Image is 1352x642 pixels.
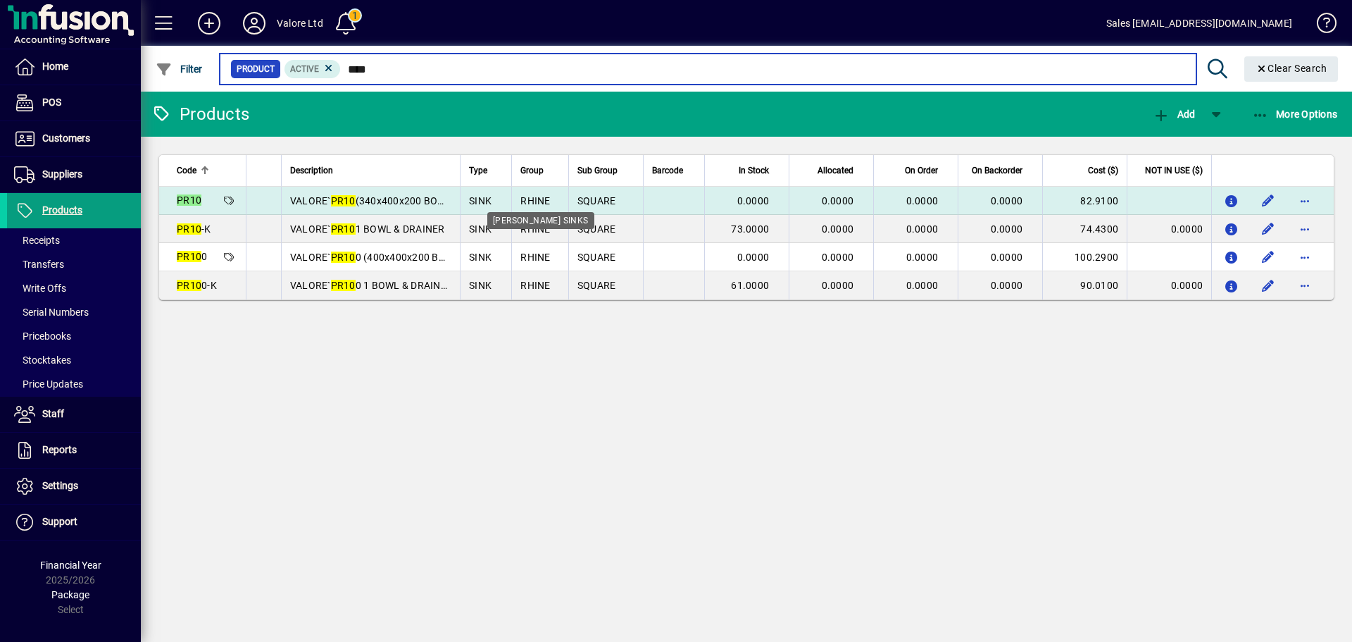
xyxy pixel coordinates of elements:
span: 0.0000 [822,280,854,291]
a: Settings [7,469,141,504]
a: Reports [7,433,141,468]
span: 0.0000 [737,195,770,206]
a: Write Offs [7,276,141,300]
a: Pricebooks [7,324,141,348]
a: Customers [7,121,141,156]
em: PR10 [331,252,356,263]
span: Reports [42,444,77,455]
div: Type [469,163,503,178]
div: Valore Ltd [277,12,323,35]
span: RHINE [520,280,550,291]
em: PR10 [331,195,356,206]
em: PR10 [177,223,201,235]
span: Receipts [14,235,60,246]
span: 0.0000 [906,195,939,206]
span: SQUARE [577,280,616,291]
em: PR10 [177,280,201,291]
span: Description [290,163,333,178]
span: VALORE` 0 1 BOWL & DRAINER [290,280,453,291]
span: -K [177,223,211,235]
span: VALORE` 1 BOWL & DRAINER [290,223,445,235]
button: Edit [1257,218,1279,240]
span: SQUARE [577,252,616,263]
div: In Stock [713,163,782,178]
button: Add [187,11,232,36]
button: More options [1294,246,1316,268]
em: PR10 [177,251,201,262]
div: Sub Group [577,163,634,178]
div: Barcode [652,163,696,178]
a: Staff [7,397,141,432]
div: [PERSON_NAME] SINKS [487,212,594,229]
div: Code [177,163,237,178]
span: 0.0000 [737,252,770,263]
button: Profile [232,11,277,36]
span: Financial Year [40,560,101,571]
span: Type [469,163,487,178]
span: Barcode [652,163,683,178]
div: Description [290,163,451,178]
button: Clear [1244,56,1339,82]
span: Code [177,163,196,178]
span: Price Updates [14,378,83,390]
span: 73.0000 [731,223,769,235]
span: 0.0000 [991,252,1023,263]
span: SQUARE [577,223,616,235]
em: PR10 [331,223,356,235]
span: SINK [469,223,492,235]
td: 0.0000 [1127,271,1211,300]
span: Active [290,64,319,74]
span: Support [42,516,77,527]
a: Receipts [7,228,141,252]
span: Allocated [818,163,853,178]
div: On Backorder [967,163,1035,178]
span: 0.0000 [906,252,939,263]
span: Clear Search [1256,63,1327,74]
span: Write Offs [14,283,66,294]
button: Filter [152,56,206,82]
td: 100.2900 [1042,243,1127,271]
span: Pricebooks [14,331,71,342]
em: PR10 [177,195,201,206]
span: Staff [42,408,64,419]
span: 0 [177,251,207,262]
em: PR10 [331,280,356,291]
button: Edit [1257,274,1279,297]
a: Support [7,505,141,540]
span: 0.0000 [822,195,854,206]
div: Group [520,163,560,178]
span: Home [42,61,68,72]
a: Stocktakes [7,348,141,372]
button: Edit [1257,246,1279,268]
span: 0.0000 [906,223,939,235]
div: Sales [EMAIL_ADDRESS][DOMAIN_NAME] [1106,12,1292,35]
td: 82.9100 [1042,187,1127,215]
span: 0-K [177,280,217,291]
a: Serial Numbers [7,300,141,324]
a: Suppliers [7,157,141,192]
span: On Order [905,163,938,178]
td: 90.0100 [1042,271,1127,300]
span: VALORE` (340x400x200 BOWL) & DRAINER =0.125m3 [290,195,558,206]
a: POS [7,85,141,121]
span: 61.0000 [731,280,769,291]
span: RHINE [520,252,550,263]
span: SINK [469,252,492,263]
span: Customers [42,132,90,144]
div: Products [151,103,249,125]
td: 0.0000 [1127,215,1211,243]
span: In Stock [739,163,769,178]
span: Settings [42,480,78,491]
span: Filter [156,63,203,75]
button: Add [1149,101,1198,127]
button: Edit [1257,190,1279,212]
span: More Options [1252,109,1338,120]
span: Transfers [14,259,64,270]
span: Add [1153,109,1195,120]
span: Group [520,163,544,178]
span: 0.0000 [991,195,1023,206]
span: Suppliers [42,168,82,180]
span: SINK [469,280,492,291]
span: Sub Group [577,163,618,178]
a: Transfers [7,252,141,276]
